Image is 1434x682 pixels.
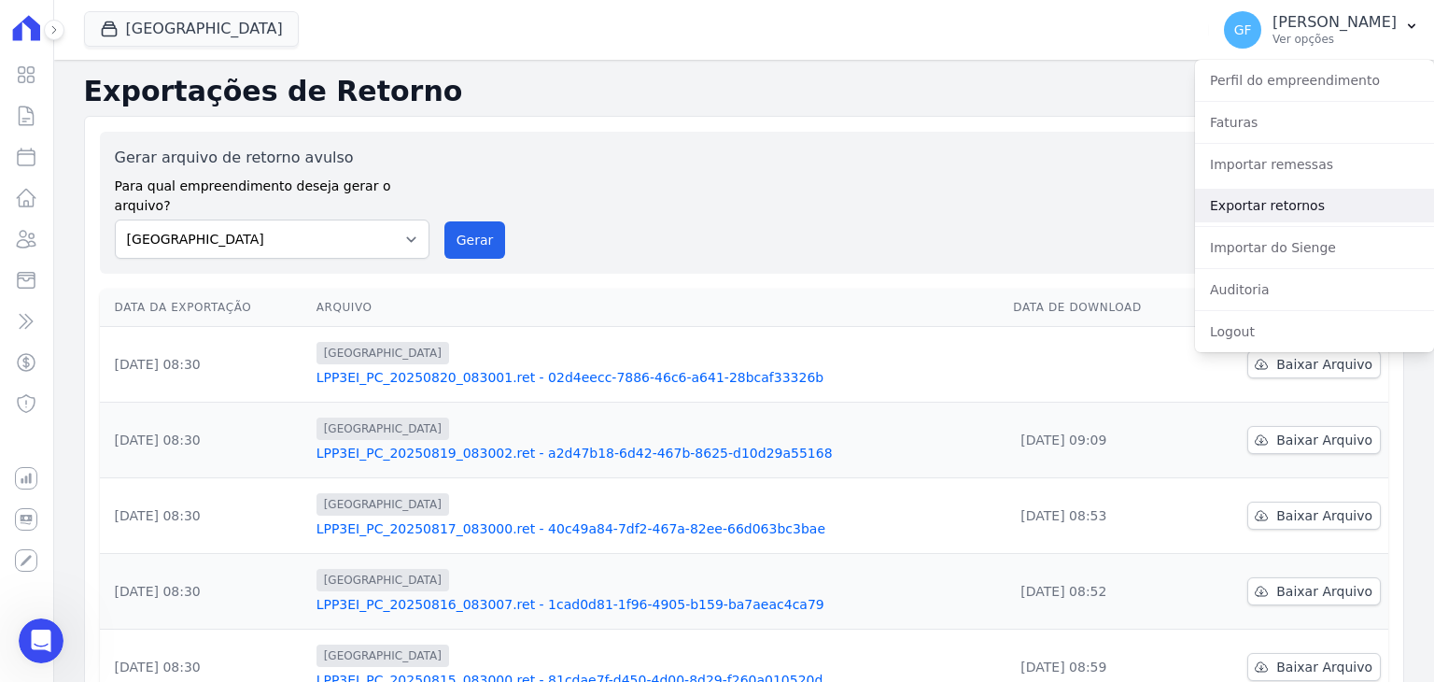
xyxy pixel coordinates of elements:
a: Baixar Arquivo [1247,577,1381,605]
td: [DATE] 08:30 [100,327,309,403]
td: [DATE] 08:30 [100,403,309,478]
button: Enviar uma mensagem [320,532,350,561]
a: LPP3EI_PC_20250817_083000.ret - 40c49a84-7df2-467a-82ee-66d063bc3bae [316,519,999,538]
button: go back [12,7,48,43]
button: Upload do anexo [89,539,104,554]
span: Baixar Arquivo [1276,582,1372,601]
a: Importar do Sienge [1195,231,1434,264]
button: Gerar [444,221,506,259]
div: 👉Para que possamos explicar todos os detalhes e alinhar os próximos passos, reserve o seu horário... [30,248,291,358]
div: Essa atualização é e assegurar que a organização aproveite ao máximo os benefícios da nova Conta ... [30,367,291,477]
p: Ver opções [1272,32,1397,47]
h2: Exportações de Retorno [84,75,1404,108]
p: Ativo [91,23,121,42]
h1: Adriane [91,9,148,23]
b: demorados [95,221,177,236]
div: ✅ em todas as transações ✅ com controle de usuários e permissões ✅ para cada operação ✅ que otimi... [30,9,291,174]
a: Exportar retornos [1195,189,1434,222]
a: LPP3EI_PC_20250820_083001.ret - 02d4eecc-7886-46c6-a641-28bcaf33326b [316,368,999,387]
a: Importar remessas [1195,148,1434,181]
div: Fechar [328,7,361,41]
span: Baixar Arquivo [1276,431,1372,449]
a: Logout [1195,315,1434,348]
span: Baixar Arquivo [1276,506,1372,525]
button: GF [PERSON_NAME] Ver opções [1209,4,1434,56]
button: Selecionador de GIF [59,539,74,554]
img: Profile image for Adriane [53,10,83,40]
textarea: Envie uma mensagem... [16,500,358,532]
b: necessária para que suas operações continuem acontecendo da melhor forma possível [30,368,268,438]
iframe: Intercom live chat [19,618,63,663]
button: Selecionador de Emoji [29,539,44,554]
a: Baixar Arquivo [1247,502,1381,530]
a: Baixar Arquivo [1247,653,1381,681]
td: [DATE] 09:09 [1005,403,1193,478]
a: Perfil do empreendimento [1195,64,1434,97]
p: [PERSON_NAME] [1272,13,1397,32]
td: [DATE] 08:30 [100,478,309,554]
a: Baixar Arquivo [1247,350,1381,378]
label: Para qual empreendimento deseja gerar o arquivo? [115,169,429,216]
span: Baixar Arquivo [1276,355,1372,374]
label: Gerar arquivo de retorno avulso [115,147,429,169]
b: Recursos digitais modernos [46,138,250,153]
a: Baixar Arquivo [1247,426,1381,454]
td: [DATE] 08:30 [100,554,309,630]
th: Arquivo [309,289,1006,327]
button: Início [292,7,328,43]
a: LPP3EI_PC_20250816_083007.ret - 1cad0d81-1f96-4905-b159-ba7aeac4ca79 [316,595,999,614]
b: participação do tomador de decisão [30,304,275,337]
span: Baixar Arquivo [1276,658,1372,676]
th: Data de Download [1005,289,1193,327]
td: [DATE] 08:52 [1005,554,1193,630]
a: LPP3EI_PC_20250819_083002.ret - a2d47b18-6d42-467b-8625-d10d29a55168 [316,444,999,462]
a: Faturas [1195,106,1434,139]
span: [GEOGRAPHIC_DATA] [316,569,449,591]
div: ✨ Tudo isso em um só lugar, para facilitar a sua gestão e reduzir processos . [30,184,291,239]
span: [GEOGRAPHIC_DATA] [316,342,449,364]
a: Auditoria [1195,273,1434,306]
span: [GEOGRAPHIC_DATA] [316,645,449,667]
span: GF [1234,23,1252,36]
span: [GEOGRAPHIC_DATA] [316,493,449,516]
th: Data da Exportação [100,289,309,327]
button: [GEOGRAPHIC_DATA] [84,11,299,47]
b: Gestão simplificada [46,65,190,80]
div: Estamos te esperando! 🚀 [30,486,291,504]
b: Segurança reforçada [46,102,200,117]
td: [DATE] 08:53 [1005,478,1193,554]
span: [GEOGRAPHIC_DATA] [316,418,449,440]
